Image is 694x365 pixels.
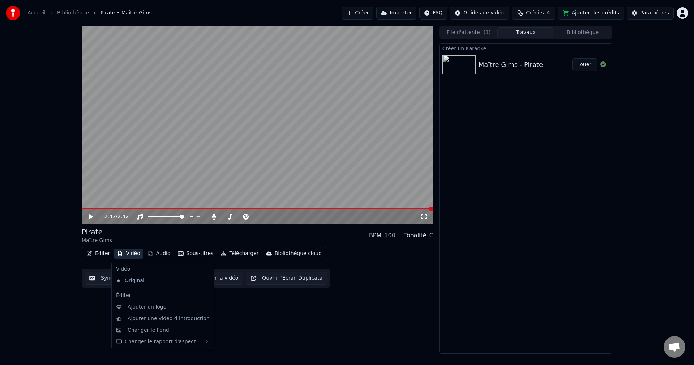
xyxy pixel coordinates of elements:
[57,9,89,17] a: Bibliothèque
[218,249,261,259] button: Télécharger
[128,304,166,311] div: Ajouter un logo
[440,27,497,38] button: File d'attente
[429,231,433,240] div: C
[82,237,112,244] div: Maître Gims
[342,7,373,20] button: Créer
[83,249,113,259] button: Éditer
[113,275,202,287] div: Original
[113,263,213,275] div: Vidéo
[479,60,543,70] div: Maître Gims - Pirate
[27,9,152,17] nav: breadcrumb
[440,44,612,52] div: Créer un Karaoké
[484,29,491,36] span: ( 1 )
[128,327,169,334] div: Changer le Fond
[384,231,395,240] div: 100
[175,249,217,259] button: Sous-titres
[497,27,554,38] button: Travaux
[512,7,555,20] button: Crédits4
[664,336,685,358] a: Ouvrir le chat
[145,249,173,259] button: Audio
[6,6,20,20] img: youka
[27,9,46,17] a: Accueil
[376,7,416,20] button: Importer
[404,231,427,240] div: Tonalité
[558,7,624,20] button: Ajouter des crédits
[526,9,544,17] span: Crédits
[572,58,597,71] button: Jouer
[640,9,669,17] div: Paramètres
[85,272,171,285] button: Synchronisation manuelle
[369,231,381,240] div: BPM
[554,27,611,38] button: Bibliothèque
[547,9,550,17] span: 4
[450,7,509,20] button: Guides de vidéo
[113,336,213,348] div: Changer le rapport d'aspect
[82,227,112,237] div: Pirate
[419,7,447,20] button: FAQ
[113,290,213,301] div: Éditer
[104,213,122,220] div: /
[114,249,143,259] button: Vidéo
[246,272,327,285] button: Ouvrir l'Ecran Duplicata
[117,213,129,220] span: 2:42
[275,250,322,257] div: Bibliothèque cloud
[128,315,210,322] div: Ajouter une vidéo d’introduction
[627,7,674,20] button: Paramètres
[104,213,116,220] span: 2:42
[100,9,152,17] span: Pirate • Maître Gims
